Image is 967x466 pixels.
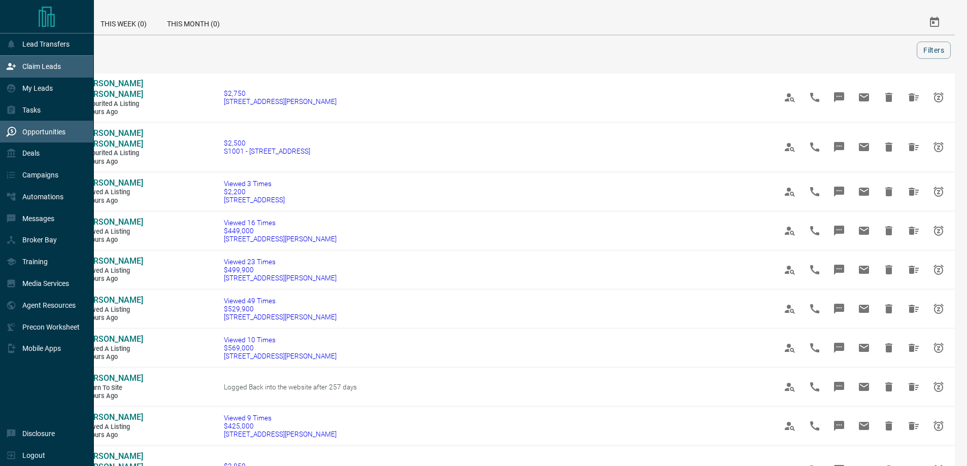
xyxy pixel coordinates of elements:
span: Email [852,180,876,204]
a: [PERSON_NAME] [PERSON_NAME] [82,79,143,100]
span: Viewed 10 Times [224,336,337,344]
span: Viewed a Listing [82,267,143,275]
span: [PERSON_NAME] [82,295,143,305]
span: Favourited a Listing [82,100,143,109]
span: Viewed a Listing [82,228,143,236]
span: Email [852,336,876,360]
span: [STREET_ADDRESS][PERSON_NAME] [224,235,337,243]
span: [STREET_ADDRESS][PERSON_NAME] [224,274,337,282]
span: 8 hours ago [82,431,143,440]
a: [PERSON_NAME] [82,256,143,267]
span: Hide All from Lisa Livingstone [902,180,926,204]
span: Viewed a Listing [82,345,143,353]
span: 5 hours ago [82,108,143,117]
span: Hide [877,258,901,282]
span: Hide [877,375,901,399]
span: Hide All from Anna Emanuel [902,297,926,321]
span: Email [852,219,876,243]
span: Hide All from Anna Emanuel [902,336,926,360]
span: Hide [877,297,901,321]
span: View Profile [778,219,802,243]
a: [PERSON_NAME] [82,412,143,423]
span: 5 hours ago [82,197,143,205]
span: [STREET_ADDRESS][PERSON_NAME] [224,430,337,438]
span: View Profile [778,135,802,159]
span: Call [803,336,827,360]
span: Snooze [926,85,951,110]
span: $2,500 [224,139,310,147]
span: $569,000 [224,344,337,352]
span: Snooze [926,375,951,399]
span: Call [803,414,827,438]
span: Hide [877,180,901,204]
span: Call [803,219,827,243]
span: Message [827,85,851,110]
span: Snooze [926,336,951,360]
button: Select Date Range [922,10,947,34]
a: Viewed 16 Times$449,000[STREET_ADDRESS][PERSON_NAME] [224,219,337,243]
a: Viewed 23 Times$499,900[STREET_ADDRESS][PERSON_NAME] [224,258,337,282]
span: [PERSON_NAME] [82,256,143,266]
a: [PERSON_NAME] [PERSON_NAME] [82,128,143,150]
span: $449,000 [224,227,337,235]
span: $499,900 [224,266,337,274]
span: Message [827,414,851,438]
span: Hide All from Anna Emanuel [902,258,926,282]
span: S1001 - [STREET_ADDRESS] [224,147,310,155]
span: [STREET_ADDRESS] [224,196,285,204]
span: [PERSON_NAME] [PERSON_NAME] [82,128,143,149]
span: View Profile [778,85,802,110]
span: Email [852,375,876,399]
span: Call [803,85,827,110]
span: $2,200 [224,188,285,196]
span: Favourited a Listing [82,149,143,158]
span: Email [852,135,876,159]
a: [PERSON_NAME] [82,178,143,189]
span: Email [852,297,876,321]
span: Email [852,85,876,110]
a: Viewed 49 Times$529,900[STREET_ADDRESS][PERSON_NAME] [224,297,337,321]
span: 7 hours ago [82,353,143,362]
span: [STREET_ADDRESS][PERSON_NAME] [224,313,337,321]
span: View Profile [778,258,802,282]
span: [STREET_ADDRESS][PERSON_NAME] [224,352,337,360]
span: [PERSON_NAME] [82,178,143,188]
span: 8 hours ago [82,392,143,401]
span: Snooze [926,135,951,159]
span: [PERSON_NAME] [82,373,143,383]
span: [PERSON_NAME] [82,217,143,227]
span: View Profile [778,414,802,438]
span: Message [827,180,851,204]
span: Email [852,258,876,282]
span: View Profile [778,336,802,360]
span: Hide [877,219,901,243]
span: View Profile [778,375,802,399]
span: Hide All from Bambang Soendoro [902,375,926,399]
span: Hide All from JOHNNY JUN LEE [902,85,926,110]
span: Viewed a Listing [82,423,143,432]
span: Viewed 9 Times [224,414,337,422]
span: Call [803,180,827,204]
span: Hide [877,135,901,159]
span: Email [852,414,876,438]
button: Filters [917,42,951,59]
span: Call [803,375,827,399]
span: [PERSON_NAME] [82,334,143,344]
a: [PERSON_NAME] [82,295,143,306]
span: Snooze [926,297,951,321]
span: Viewed 16 Times [224,219,337,227]
span: $2,750 [224,89,337,97]
span: Hide All from Anna Emanuel [902,219,926,243]
span: Hide All from Trung Le [902,414,926,438]
span: 7 hours ago [82,314,143,322]
span: Viewed a Listing [82,306,143,314]
a: Viewed 9 Times$425,000[STREET_ADDRESS][PERSON_NAME] [224,414,337,438]
a: Viewed 3 Times$2,200[STREET_ADDRESS] [224,180,285,204]
span: Hide [877,336,901,360]
span: $425,000 [224,422,337,430]
span: [STREET_ADDRESS][PERSON_NAME] [224,97,337,105]
span: Logged Back into the website after 257 days [224,383,357,391]
span: Viewed 49 Times [224,297,337,305]
a: [PERSON_NAME] [82,373,143,384]
span: Viewed a Listing [82,188,143,197]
